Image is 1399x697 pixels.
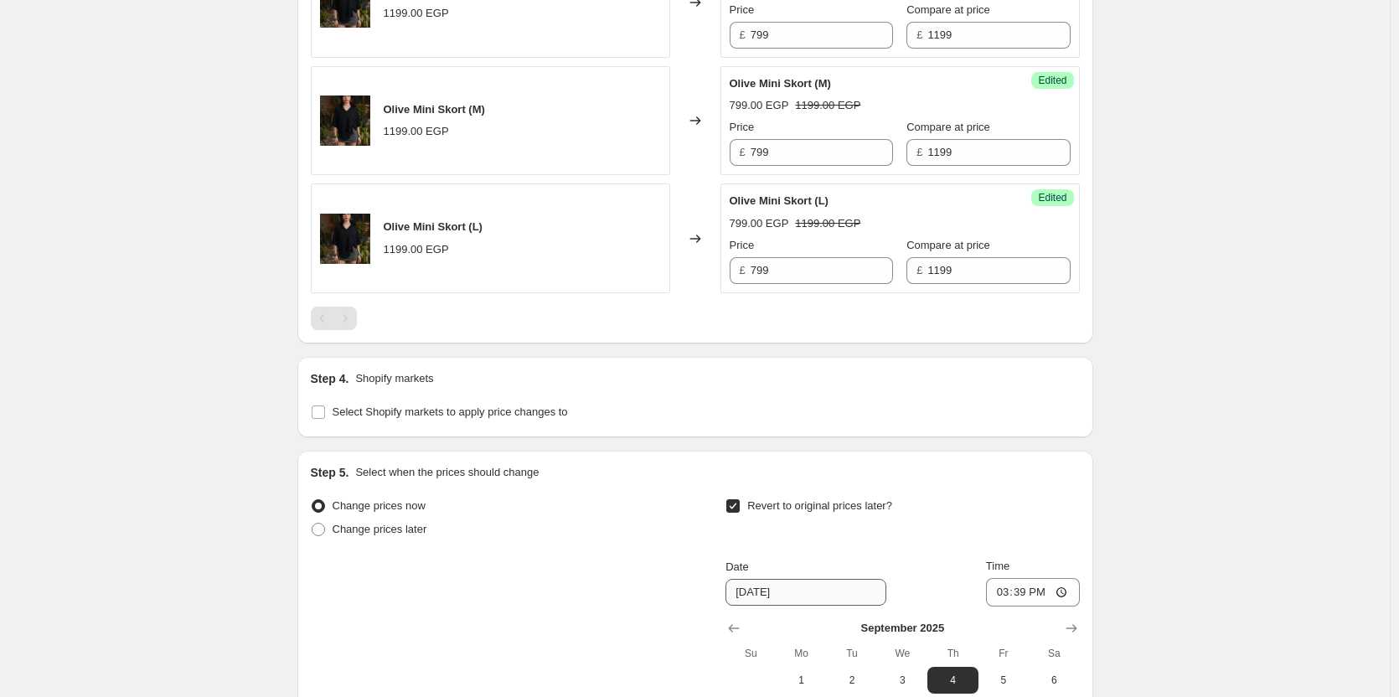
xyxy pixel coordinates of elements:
[725,579,886,606] input: 8/28/2025
[978,667,1029,694] button: Friday September 5 2025
[783,674,820,687] span: 1
[730,121,755,133] span: Price
[311,307,357,330] nav: Pagination
[906,121,990,133] span: Compare at price
[777,640,827,667] th: Monday
[986,578,1080,607] input: 12:00
[730,77,831,90] span: Olive Mini Skort (M)
[1035,674,1072,687] span: 6
[884,674,921,687] span: 3
[783,647,820,660] span: Mo
[1029,640,1079,667] th: Saturday
[311,464,349,481] h2: Step 5.
[1038,191,1066,204] span: Edited
[916,28,922,41] span: £
[795,99,860,111] span: 1199.00 EGP
[795,217,860,230] span: 1199.00 EGP
[730,99,789,111] span: 799.00 EGP
[1035,647,1072,660] span: Sa
[740,28,746,41] span: £
[834,647,870,660] span: Tu
[320,214,370,264] img: olive-mini-skort-skirt-in-your-shoe-221998_80x.gif
[730,217,789,230] span: 799.00 EGP
[916,146,922,158] span: £
[355,464,539,481] p: Select when the prices should change
[384,243,449,256] span: 1199.00 EGP
[934,647,971,660] span: Th
[978,640,1029,667] th: Friday
[730,3,755,16] span: Price
[747,499,892,512] span: Revert to original prices later?
[777,667,827,694] button: Monday September 1 2025
[333,499,426,512] span: Change prices now
[934,674,971,687] span: 4
[311,370,349,387] h2: Step 4.
[384,7,449,19] span: 1199.00 EGP
[985,647,1022,660] span: Fr
[827,640,877,667] th: Tuesday
[927,640,978,667] th: Thursday
[384,125,449,137] span: 1199.00 EGP
[725,560,748,573] span: Date
[884,647,921,660] span: We
[333,405,568,418] span: Select Shopify markets to apply price changes to
[1038,74,1066,87] span: Edited
[834,674,870,687] span: 2
[1060,617,1083,640] button: Show next month, October 2025
[906,3,990,16] span: Compare at price
[927,667,978,694] button: Thursday September 4 2025
[333,523,427,535] span: Change prices later
[1029,667,1079,694] button: Saturday September 6 2025
[740,146,746,158] span: £
[730,194,829,207] span: Olive Mini Skort (L)
[986,560,1009,572] span: Time
[384,220,483,233] span: Olive Mini Skort (L)
[384,103,485,116] span: Olive Mini Skort (M)
[740,264,746,276] span: £
[906,239,990,251] span: Compare at price
[732,647,769,660] span: Su
[320,96,370,146] img: olive-mini-skort-skirt-in-your-shoe-221998_80x.gif
[355,370,433,387] p: Shopify markets
[916,264,922,276] span: £
[827,667,877,694] button: Tuesday September 2 2025
[985,674,1022,687] span: 5
[730,239,755,251] span: Price
[877,667,927,694] button: Wednesday September 3 2025
[877,640,927,667] th: Wednesday
[725,640,776,667] th: Sunday
[722,617,746,640] button: Show previous month, August 2025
